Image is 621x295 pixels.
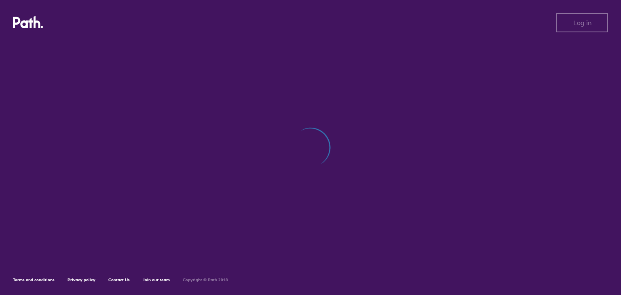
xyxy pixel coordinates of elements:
[108,277,130,282] a: Contact Us
[13,277,55,282] a: Terms and conditions
[573,19,591,26] span: Log in
[556,13,608,32] button: Log in
[143,277,170,282] a: Join our team
[183,278,228,282] h6: Copyright © Path 2018
[68,277,95,282] a: Privacy policy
